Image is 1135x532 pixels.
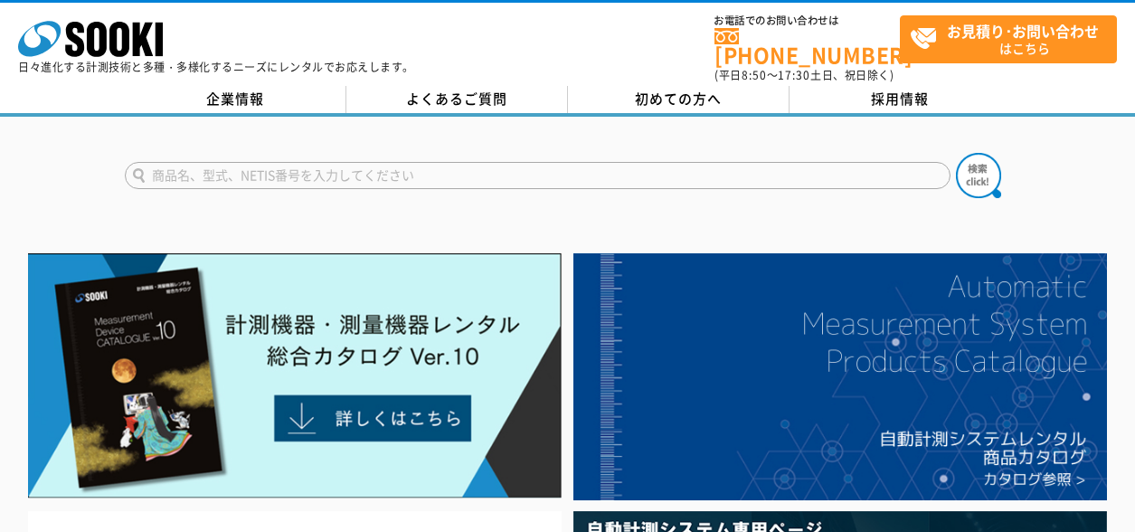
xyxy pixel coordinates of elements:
[778,67,810,83] span: 17:30
[18,62,414,72] p: 日々進化する計測技術と多種・多様化するニーズにレンタルでお応えします。
[125,86,346,113] a: 企業情報
[28,253,562,499] img: Catalog Ver10
[125,162,951,189] input: 商品名、型式、NETIS番号を入力してください
[910,16,1116,62] span: はこちら
[714,67,894,83] span: (平日 ～ 土日、祝日除く)
[956,153,1001,198] img: btn_search.png
[714,15,900,26] span: お電話でのお問い合わせは
[900,15,1117,63] a: お見積り･お問い合わせはこちら
[714,28,900,65] a: [PHONE_NUMBER]
[346,86,568,113] a: よくあるご質問
[742,67,767,83] span: 8:50
[635,89,722,109] span: 初めての方へ
[573,253,1107,499] img: 自動計測システムカタログ
[947,20,1099,42] strong: お見積り･お問い合わせ
[790,86,1011,113] a: 採用情報
[568,86,790,113] a: 初めての方へ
